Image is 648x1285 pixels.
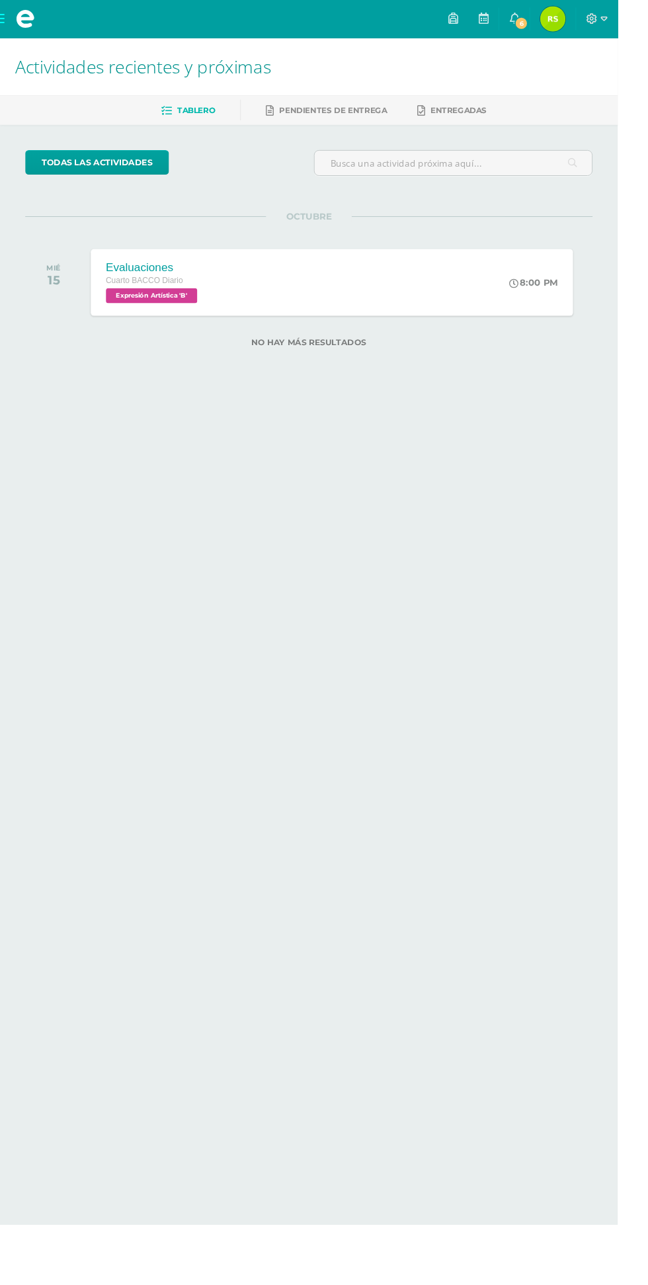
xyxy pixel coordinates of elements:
span: Entregadas [452,110,510,120]
span: OCTUBRE [279,221,369,233]
div: MIÉ [49,276,64,286]
span: Pendientes de entrega [293,110,406,120]
a: todas las Actividades [26,157,177,183]
span: Cuarto BACCO Diario [111,290,192,299]
div: Evaluaciones [111,274,210,288]
div: 15 [49,286,64,302]
span: 6 [540,17,554,32]
label: No hay más resultados [26,354,622,364]
img: 40ba22f16ea8f5f1325d4f40f26342e8.png [567,7,593,33]
div: 8:00 PM [534,290,585,302]
span: Expresión Artística 'B' [111,302,207,318]
input: Busca una actividad próxima aquí... [330,158,621,184]
span: Actividades recientes y próximas [16,57,284,82]
a: Entregadas [438,105,510,126]
a: Tablero [169,105,225,126]
a: Pendientes de entrega [279,105,406,126]
span: Tablero [186,110,225,120]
